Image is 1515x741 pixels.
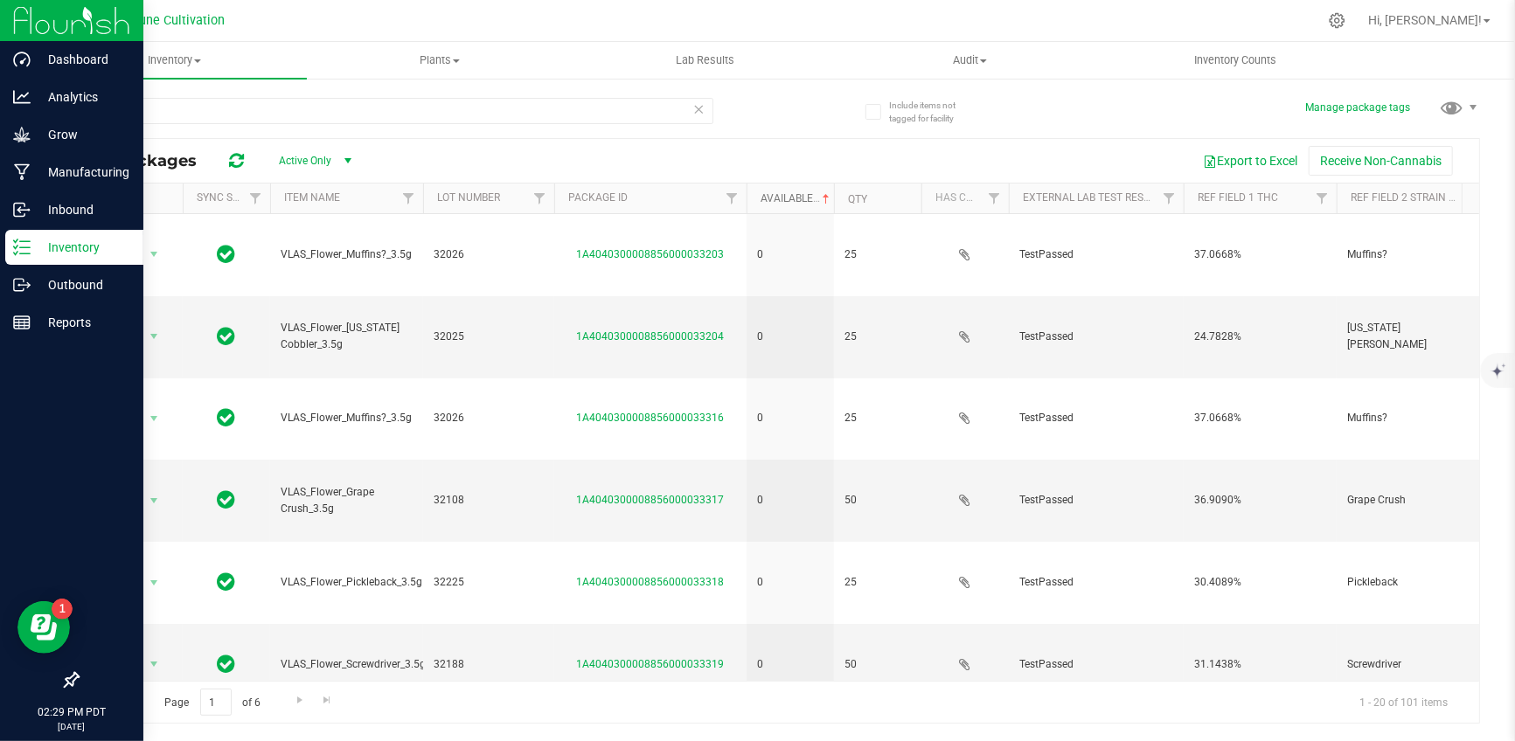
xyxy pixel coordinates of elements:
span: In Sync [218,405,236,430]
span: TestPassed [1019,574,1173,591]
a: 1A4040300008856000033317 [577,494,725,506]
span: 32026 [434,246,544,263]
a: Ref Field 2 Strain Name [1351,191,1478,204]
span: Muffins? [1347,410,1479,426]
span: select [143,324,165,349]
span: [US_STATE][PERSON_NAME] [1347,320,1479,353]
span: 32026 [434,410,544,426]
a: Filter [1308,184,1337,213]
span: Page of 6 [149,689,275,716]
a: Filter [241,184,270,213]
span: TestPassed [1019,492,1173,509]
span: 0 [757,329,824,345]
a: Inventory [42,42,307,79]
span: 32108 [434,492,544,509]
span: Lab Results [652,52,758,68]
button: Manage package tags [1305,100,1410,115]
a: Filter [718,184,747,213]
span: In Sync [218,652,236,676]
span: Inventory Counts [1171,52,1300,68]
iframe: Resource center [17,601,70,654]
inline-svg: Manufacturing [13,163,31,181]
span: VLAS_Flower_[US_STATE] Cobbler_3.5g [281,320,413,353]
a: Filter [1155,184,1184,213]
span: VLAS_Flower_Muffins?_3.5g [281,246,413,263]
a: Go to the last page [315,689,340,712]
a: Plants [307,42,572,79]
a: Inventory Counts [1102,42,1367,79]
span: 32225 [434,574,544,591]
span: 36.9090% [1194,492,1326,509]
inline-svg: Dashboard [13,51,31,68]
span: Audit [838,52,1102,68]
span: 0 [757,574,824,591]
span: select [143,571,165,595]
a: 1A4040300008856000033319 [577,658,725,670]
span: 25 [844,329,911,345]
span: TestPassed [1019,656,1173,673]
span: 25 [844,246,911,263]
span: TestPassed [1019,329,1173,345]
th: Has COA [921,184,1009,214]
div: Manage settings [1326,12,1348,29]
span: In Sync [218,488,236,512]
span: 37.0668% [1194,246,1326,263]
span: 37.0668% [1194,410,1326,426]
inline-svg: Inventory [13,239,31,256]
button: Export to Excel [1192,146,1309,176]
a: Filter [394,184,423,213]
iframe: Resource center unread badge [52,599,73,620]
span: Screwdriver [1347,656,1479,673]
span: Clear [693,98,705,121]
span: 25 [844,574,911,591]
span: select [143,652,165,676]
span: In Sync [218,324,236,349]
p: Reports [31,312,136,333]
span: select [143,242,165,267]
a: Audit [837,42,1102,79]
a: Item Name [284,191,340,204]
p: Inbound [31,199,136,220]
input: 1 [200,689,232,716]
span: 0 [757,410,824,426]
inline-svg: Inbound [13,201,31,218]
span: Include items not tagged for facility [889,99,976,125]
inline-svg: Reports [13,314,31,331]
span: Grape Crush [1347,492,1479,509]
span: In Sync [218,570,236,594]
span: 50 [844,492,911,509]
a: Package ID [568,191,628,204]
a: External Lab Test Result [1023,191,1160,204]
span: 0 [757,492,824,509]
span: 50 [844,656,911,673]
button: Receive Non-Cannabis [1309,146,1453,176]
span: 32025 [434,329,544,345]
span: 25 [844,410,911,426]
p: [DATE] [8,720,136,733]
a: Available [761,192,833,204]
span: 31.1438% [1194,656,1326,673]
span: In Sync [218,242,236,267]
p: Grow [31,124,136,145]
p: Analytics [31,87,136,107]
a: Filter [525,184,554,213]
span: Muffins? [1347,246,1479,263]
span: TestPassed [1019,246,1173,263]
span: Hi, [PERSON_NAME]! [1368,13,1482,27]
inline-svg: Analytics [13,88,31,106]
span: TestPassed [1019,410,1173,426]
inline-svg: Outbound [13,276,31,294]
span: 32188 [434,656,544,673]
span: VLAS_Flower_Grape Crush_3.5g [281,484,413,517]
a: Lot Number [437,191,500,204]
a: 1A4040300008856000033318 [577,576,725,588]
a: 1A4040300008856000033203 [577,248,725,260]
a: 1A4040300008856000033204 [577,330,725,343]
span: 24.7828% [1194,329,1326,345]
a: 1A4040300008856000033316 [577,412,725,424]
span: Pickleback [1347,574,1479,591]
a: Go to the next page [287,689,312,712]
p: Manufacturing [31,162,136,183]
a: Filter [1461,184,1490,213]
